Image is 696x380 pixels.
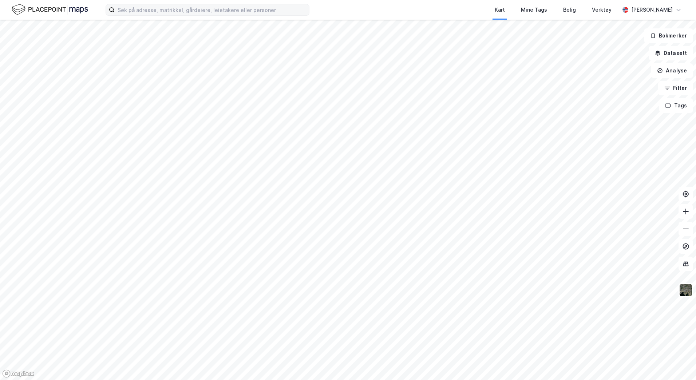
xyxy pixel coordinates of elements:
div: [PERSON_NAME] [631,5,673,14]
button: Bokmerker [644,28,693,43]
div: Verktøy [592,5,612,14]
a: Mapbox homepage [2,369,34,378]
div: Bolig [563,5,576,14]
input: Søk på adresse, matrikkel, gårdeiere, leietakere eller personer [115,4,309,15]
div: Mine Tags [521,5,547,14]
div: Kontrollprogram for chat [660,345,696,380]
button: Tags [659,98,693,113]
button: Filter [658,81,693,95]
img: logo.f888ab2527a4732fd821a326f86c7f29.svg [12,3,88,16]
button: Datasett [649,46,693,60]
button: Analyse [651,63,693,78]
iframe: Chat Widget [660,345,696,380]
div: Kart [495,5,505,14]
img: 9k= [679,283,693,297]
